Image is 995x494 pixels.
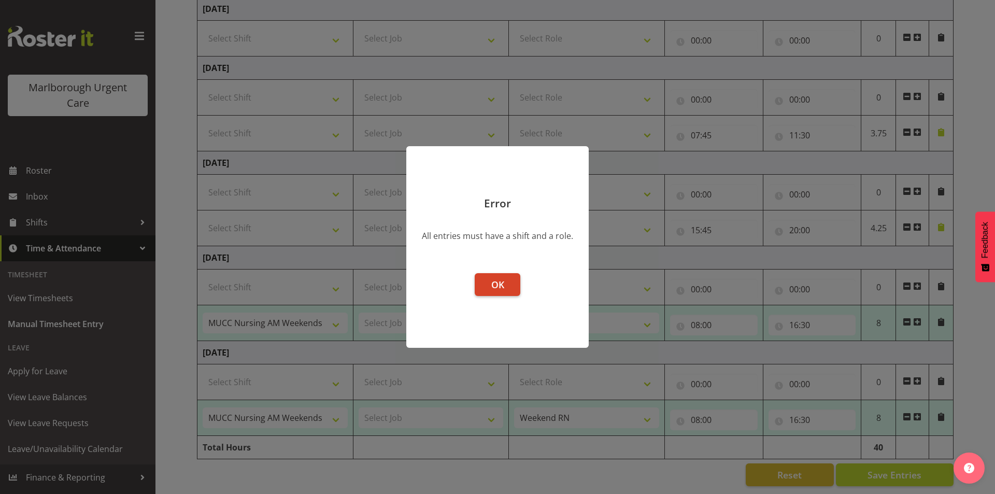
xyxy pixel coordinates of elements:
[964,463,974,473] img: help-xxl-2.png
[975,211,995,282] button: Feedback - Show survey
[475,273,520,296] button: OK
[417,198,578,209] p: Error
[491,278,504,291] span: OK
[980,222,990,258] span: Feedback
[422,230,573,242] div: All entries must have a shift and a role.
